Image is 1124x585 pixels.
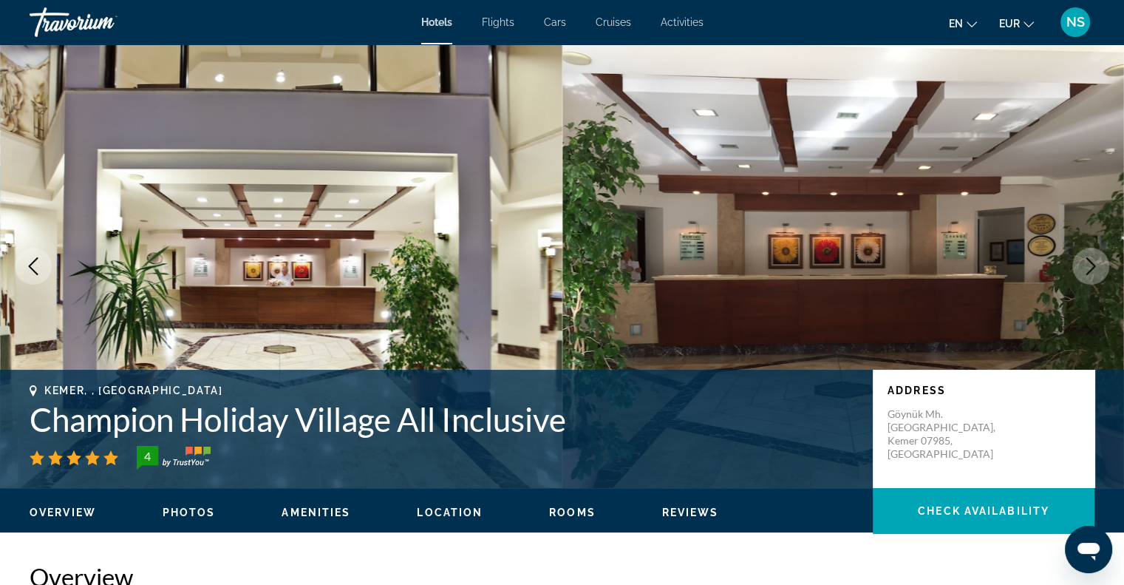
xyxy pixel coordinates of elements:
button: Rooms [549,506,596,519]
button: Location [417,506,483,519]
button: Amenities [282,506,350,519]
p: Göynük Mh. [GEOGRAPHIC_DATA], Kemer 07985, [GEOGRAPHIC_DATA] [888,408,1006,461]
a: Activities [661,16,704,28]
button: User Menu [1056,7,1094,38]
span: Overview [30,507,96,518]
h1: Champion Holiday Village All Inclusive [30,400,858,439]
button: Change language [949,13,977,34]
p: Address [888,385,1080,396]
span: Amenities [282,507,350,518]
span: Check Availability [918,505,1049,517]
span: Rooms [549,507,596,518]
a: Cruises [596,16,631,28]
button: Reviews [662,506,719,519]
a: Cars [544,16,566,28]
button: Photos [163,506,216,519]
span: Photos [163,507,216,518]
span: EUR [999,18,1020,30]
a: Hotels [421,16,452,28]
img: trustyou-badge-hor.svg [137,446,211,470]
a: Flights [482,16,514,28]
button: Next image [1072,248,1109,285]
span: Kemer, , [GEOGRAPHIC_DATA] [44,385,223,396]
div: 4 [132,447,162,465]
iframe: Кнопка запуска окна обмена сообщениями [1065,526,1112,573]
span: Location [417,507,483,518]
button: Previous image [15,248,52,285]
span: Reviews [662,507,719,518]
span: NS [1066,15,1085,30]
button: Change currency [999,13,1034,34]
button: Check Availability [873,488,1094,534]
span: en [949,18,963,30]
button: Overview [30,506,96,519]
a: Travorium [30,3,177,41]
